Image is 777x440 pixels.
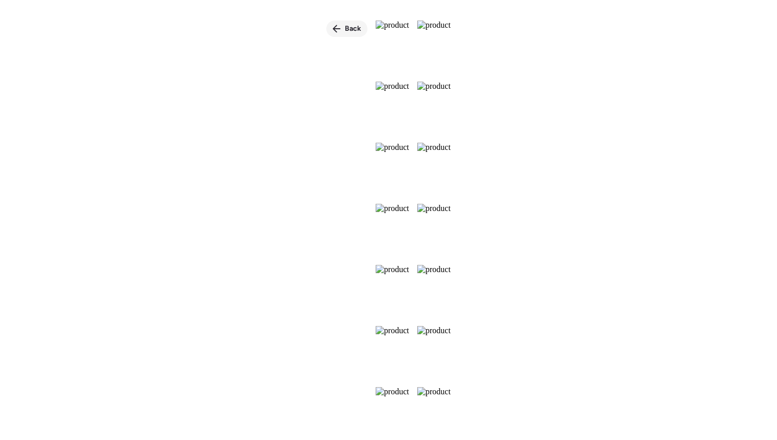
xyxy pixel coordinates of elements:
img: product [376,21,409,73]
img: product [417,326,451,379]
img: product [376,143,409,196]
img: product [417,265,451,318]
img: product [376,326,409,379]
img: product [417,387,451,440]
img: product [417,82,451,135]
img: product [417,21,451,73]
img: product [376,204,409,257]
img: product [376,82,409,135]
img: product [417,204,451,257]
img: product [417,143,451,196]
span: Back [345,24,361,34]
img: product [376,265,409,318]
img: product [376,387,409,440]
